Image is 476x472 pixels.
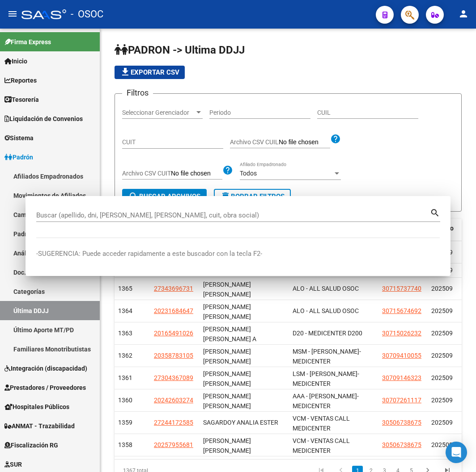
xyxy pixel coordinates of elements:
span: 20242603274 [154,397,193,404]
input: Seleccionar Archivo [171,170,222,178]
span: Reportes [4,75,37,85]
span: 202509 [431,330,453,337]
mat-icon: person [458,8,469,19]
span: Tesorería [4,95,39,104]
span: 30506738675 [382,441,421,448]
span: 1364 [118,307,132,314]
span: VCM - VENTAS CALL MEDICENTER [293,437,350,455]
span: 30715026232 [382,330,421,337]
span: [PERSON_NAME] [PERSON_NAME] [203,348,251,365]
div: Open Intercom Messenger [446,442,467,463]
span: 1362 [118,352,132,359]
span: AAA - [PERSON_NAME]-MEDICENTER [293,393,359,410]
span: 202509 [431,285,453,292]
p: -SUGERENCIA: Puede acceder rapidamente a este buscador con la tecla F2- [36,249,440,259]
span: Hospitales Públicos [4,402,69,412]
span: Inicio [4,56,27,66]
span: 20165491026 [154,330,193,337]
span: [PERSON_NAME] [PERSON_NAME] [203,437,251,455]
span: 1359 [118,419,132,426]
span: [PERSON_NAME] [PERSON_NAME] [203,370,251,388]
span: Integración (discapacidad) [4,363,87,373]
span: Liquidación de Convenios [4,114,83,124]
mat-icon: search [128,191,139,202]
span: 1363 [118,330,132,337]
span: 20257955681 [154,441,193,448]
span: ANMAT - Trazabilidad [4,421,75,431]
span: Archivo CSV CUIT [122,170,171,177]
span: Archivo CSV CUIL [230,138,279,146]
span: 20231684647 [154,307,193,314]
mat-icon: menu [7,8,18,19]
span: 202509 [431,307,453,314]
span: 30707261117 [382,397,421,404]
span: Prestadores / Proveedores [4,383,86,393]
mat-icon: help [222,165,233,175]
span: 30715737740 [382,285,421,292]
span: 27244172585 [154,419,193,426]
span: SUR [4,459,22,469]
mat-icon: file_download [120,67,131,77]
span: 30709410055 [382,352,421,359]
span: 30709146323 [382,374,421,381]
span: [PERSON_NAME] [PERSON_NAME] [203,281,251,298]
span: 27343696731 [154,285,193,292]
span: D20 - MEDICENTER D200 [293,330,362,337]
span: Buscar Archivos [128,192,200,200]
mat-icon: help [330,134,341,144]
span: Exportar CSV [120,68,179,76]
span: 202509 [431,397,453,404]
h3: Filtros [122,87,153,99]
span: LSM - [PERSON_NAME]-MEDICENTER [293,370,359,388]
span: 202509 [431,419,453,426]
span: Firma Express [4,37,51,47]
span: 1358 [118,441,132,448]
span: MSM - [PERSON_NAME]-MEDICENTER [293,348,361,365]
span: Todos [240,170,257,177]
span: Padrón [4,152,33,162]
span: SAGARDOY ANALIA ESTER [203,419,278,426]
span: ALO - ALL SALUD OSOC [293,285,359,292]
span: ALO - ALL SALUD OSOC [293,307,359,314]
input: Seleccionar Archivo [279,138,330,146]
mat-icon: search [430,207,440,217]
span: 30715674692 [382,307,421,314]
span: 202509 [431,352,453,359]
span: Seleccionar Gerenciador [122,109,195,117]
span: 27304367089 [154,374,193,381]
span: VCM - VENTAS CALL MEDICENTER [293,415,350,432]
span: 30506738675 [382,419,421,426]
span: 1361 [118,374,132,381]
span: Borrar Filtros [220,192,285,200]
span: 1365 [118,285,132,292]
span: [PERSON_NAME] [PERSON_NAME] A [203,326,256,343]
span: - OSOC [71,4,103,24]
span: 202509 [431,374,453,381]
span: 1360 [118,397,132,404]
span: 20358783105 [154,352,193,359]
span: 202509 [431,441,453,448]
span: Sistema [4,133,34,143]
span: PADRON -> Ultima DDJJ [115,44,245,56]
span: [PERSON_NAME] [PERSON_NAME] [203,303,251,321]
mat-icon: delete [220,191,231,202]
span: Fiscalización RG [4,440,58,450]
span: [PERSON_NAME] [PERSON_NAME] [203,393,251,410]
